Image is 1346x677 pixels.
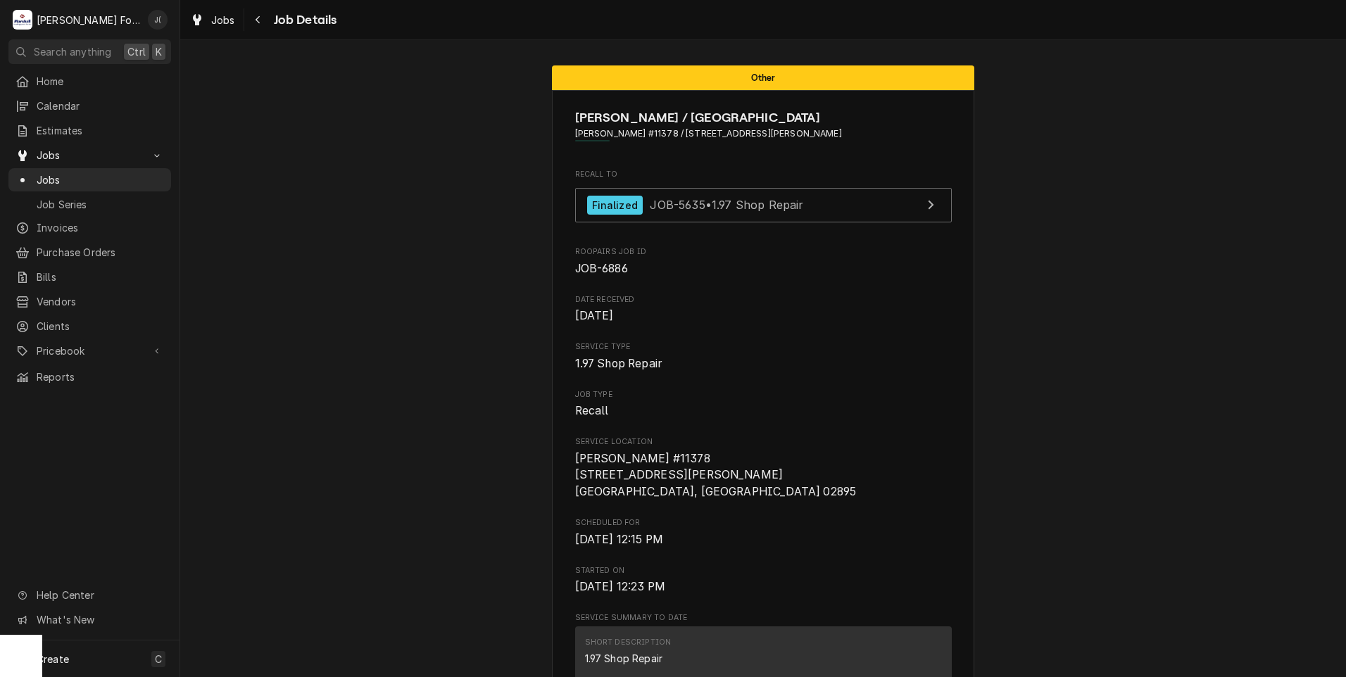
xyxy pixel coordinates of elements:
[575,389,952,419] div: Job Type
[37,197,164,212] span: Job Series
[585,637,672,648] div: Short Description
[575,355,952,372] span: Service Type
[127,44,146,59] span: Ctrl
[8,39,171,64] button: Search anythingCtrlK
[650,198,803,212] span: JOB-5635 • 1.97 Shop Repair
[8,193,171,216] a: Job Series
[575,517,952,529] span: Scheduled For
[37,13,140,27] div: [PERSON_NAME] Food Equipment Service
[575,309,614,322] span: [DATE]
[8,315,171,338] a: Clients
[575,169,952,180] span: Recall To
[37,653,69,665] span: Create
[13,10,32,30] div: Marshall Food Equipment Service's Avatar
[575,403,952,419] span: Job Type
[575,533,663,546] span: [DATE] 12:15 PM
[585,651,663,666] div: 1.97 Shop Repair
[247,8,270,31] button: Navigate back
[575,452,857,498] span: [PERSON_NAME] #11378 [STREET_ADDRESS][PERSON_NAME] [GEOGRAPHIC_DATA], [GEOGRAPHIC_DATA] 02895
[8,94,171,118] a: Calendar
[8,216,171,239] a: Invoices
[211,13,235,27] span: Jobs
[37,270,164,284] span: Bills
[552,65,974,90] div: Status
[575,260,952,277] span: Roopairs Job ID
[575,404,609,417] span: Recall
[8,119,171,142] a: Estimates
[575,565,952,576] span: Started On
[37,245,164,260] span: Purchase Orders
[148,10,168,30] div: J(
[37,612,163,627] span: What's New
[37,343,143,358] span: Pricebook
[184,8,241,32] a: Jobs
[575,517,952,548] div: Scheduled For
[8,290,171,313] a: Vendors
[575,436,952,500] div: Service Location
[575,188,952,222] a: View Job
[270,11,337,30] span: Job Details
[575,612,952,624] span: Service Summary To Date
[34,44,111,59] span: Search anything
[37,148,143,163] span: Jobs
[13,10,32,30] div: M
[575,578,952,595] span: Started On
[751,73,776,82] span: Other
[37,319,164,334] span: Clients
[575,580,665,593] span: [DATE] 12:23 PM
[37,294,164,309] span: Vendors
[37,369,164,384] span: Reports
[575,169,952,229] div: Recall To
[156,44,162,59] span: K
[155,652,162,666] span: C
[8,70,171,93] a: Home
[8,365,171,388] a: Reports
[575,246,952,277] div: Roopairs Job ID
[575,246,952,258] span: Roopairs Job ID
[8,265,171,289] a: Bills
[8,583,171,607] a: Go to Help Center
[587,196,643,215] div: Finalized
[575,294,952,324] div: Date Received
[575,565,952,595] div: Started On
[575,531,952,548] span: Scheduled For
[575,450,952,500] span: Service Location
[37,220,164,235] span: Invoices
[8,608,171,631] a: Go to What's New
[37,588,163,602] span: Help Center
[575,294,952,305] span: Date Received
[575,389,952,400] span: Job Type
[575,108,952,127] span: Name
[575,341,952,372] div: Service Type
[575,357,662,370] span: 1.97 Shop Repair
[575,308,952,324] span: Date Received
[575,108,952,151] div: Client Information
[8,241,171,264] a: Purchase Orders
[37,172,164,187] span: Jobs
[575,436,952,448] span: Service Location
[575,262,628,275] span: JOB-6886
[8,339,171,362] a: Go to Pricebook
[575,341,952,353] span: Service Type
[575,127,952,140] span: Address
[8,168,171,191] a: Jobs
[37,74,164,89] span: Home
[37,123,164,138] span: Estimates
[37,99,164,113] span: Calendar
[148,10,168,30] div: Jeff Debigare (109)'s Avatar
[8,144,171,167] a: Go to Jobs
